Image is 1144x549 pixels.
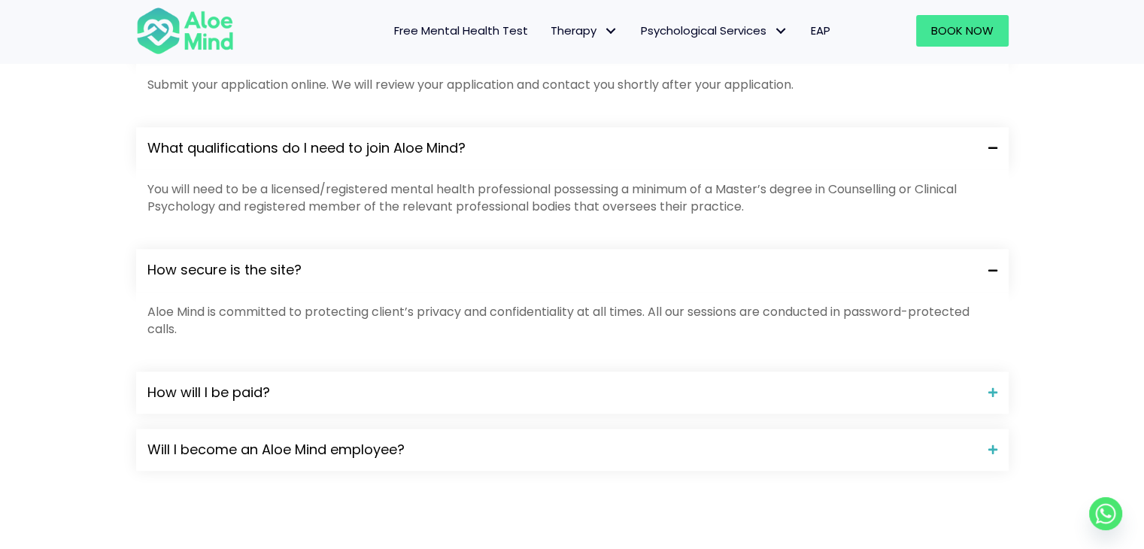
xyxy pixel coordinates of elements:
[147,440,977,460] span: Will I become an Aloe Mind employee?
[253,15,842,47] nav: Menu
[539,15,630,47] a: TherapyTherapy: submenu
[147,260,977,280] span: How secure is the site?
[383,15,539,47] a: Free Mental Health Test
[641,23,788,38] span: Psychological Services
[630,15,800,47] a: Psychological ServicesPsychological Services: submenu
[1089,497,1122,530] a: Whatsapp
[147,180,997,215] p: You will need to be a licensed/registered mental health professional possessing a minimum of a Ma...
[394,23,528,38] span: Free Mental Health Test
[800,15,842,47] a: EAP
[916,15,1009,47] a: Book Now
[147,383,977,402] span: How will I be paid?
[136,6,234,56] img: Aloe mind Logo
[551,23,618,38] span: Therapy
[147,303,997,338] p: Aloe Mind is committed to protecting client’s privacy and confidentiality at all times. All our s...
[811,23,830,38] span: EAP
[147,138,977,158] span: What qualifications do I need to join Aloe Mind?
[770,20,792,42] span: Psychological Services: submenu
[931,23,994,38] span: Book Now
[147,76,997,93] p: Submit your application online. We will review your application and contact you shortly after you...
[600,20,622,42] span: Therapy: submenu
